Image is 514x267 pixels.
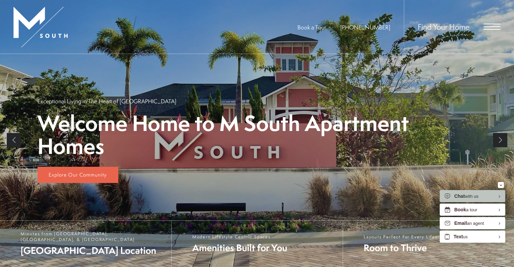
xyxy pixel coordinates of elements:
p: Exceptional Living in The Heart of [GEOGRAPHIC_DATA] [38,97,176,105]
span: Room to Thrive [364,241,447,254]
a: Modern Lifestyle Centric Spaces [171,221,343,267]
img: MSouth [14,7,68,47]
span: Minutes from [GEOGRAPHIC_DATA], [GEOGRAPHIC_DATA], & [GEOGRAPHIC_DATA] [21,231,165,242]
p: Welcome Home to M South Apartment Homes [38,112,477,158]
span: Layouts Perfect For Every Lifestyle [364,234,447,240]
a: Explore Our Community [38,167,118,183]
button: Open Menu [484,24,500,30]
a: Call Us at 813-570-8014 [340,23,390,31]
a: Previous [7,133,21,147]
span: Explore Our Community [49,171,107,178]
a: Book a Tour [297,23,326,31]
a: Next [493,133,507,147]
span: Modern Lifestyle Centric Spaces [192,234,287,240]
span: [PHONE_NUMBER] [340,23,390,31]
a: Find Your Home [418,21,469,32]
a: Layouts Perfect For Every Lifestyle [343,221,514,267]
span: Amenities Built for You [192,241,287,254]
span: [GEOGRAPHIC_DATA] Location [21,244,165,257]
